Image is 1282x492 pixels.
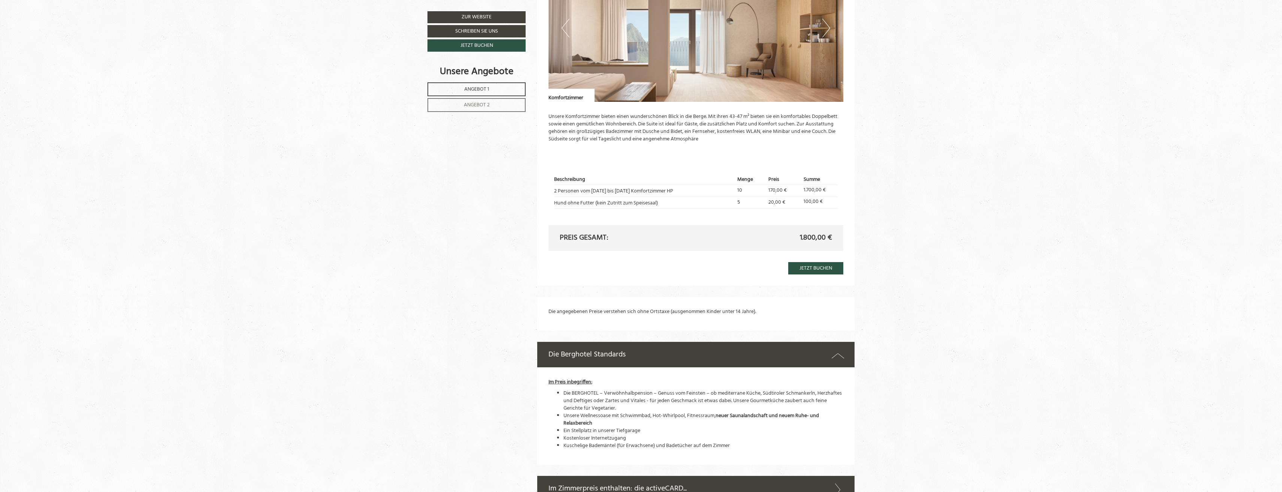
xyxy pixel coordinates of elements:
div: Preis gesamt: [554,233,696,243]
button: Next [822,19,830,37]
th: Menge [735,174,766,185]
td: Hund ohne Futter (kein Zutritt zum Speisesaal) [554,197,735,208]
p: Die angegebenen Preise verstehen sich ohne Ortstaxe (ausgenommen Kinder unter 14 Jahre). [548,308,844,316]
li: Unsere Wellnessoase mit Schwimmbad, Hot-Whirlpool, Fitnessraum, [563,412,844,427]
li: Die BERGHOTEL – Verwöhnhalbpension – Genuss vom Feinsten – ob mediterrane Küche, Südtiroler Schma... [563,390,844,412]
li: Ein Stellplatz in unserer Tiefgarage [563,427,844,435]
td: 2 Personen vom [DATE] bis [DATE] Komfortzimmer HP [554,185,735,197]
span: 170,00 € [768,186,787,195]
th: Summe [801,174,838,185]
li: Kuschelige Bademäntel (für Erwachsene) und Badetücher auf dem Zimmer [563,442,844,450]
p: Unsere Komfortzimmer bieten einen wunderschönen Blick in die Berge. Mit ihren 43-47 m² bieten sie... [548,113,844,143]
button: Previous [562,19,569,37]
li: Kostenloser Internetzugang [563,435,844,442]
a: Zur Website [427,11,526,23]
span: 1.800,00 € [800,233,832,243]
span: 20,00 € [768,198,785,207]
div: Komfortzimmer [548,89,595,102]
th: Beschreibung [554,174,735,185]
u: Im Preis inbegriffen: [548,378,592,386]
strong: neuer Saunalandschaft und neuem Ruhe- und Relaxbereich [563,411,819,428]
td: 1.700,00 € [801,185,838,197]
a: Schreiben Sie uns [427,25,526,37]
a: Jetzt buchen [427,39,526,52]
th: Preis [766,174,801,185]
td: 10 [735,185,766,197]
div: Unsere Angebote [427,65,526,79]
span: Angebot 2 [464,101,490,109]
td: 5 [735,197,766,208]
td: 100,00 € [801,197,838,208]
a: Jetzt buchen [788,262,843,274]
span: Angebot 1 [464,85,489,94]
div: Die Berghotel Standards [537,342,855,368]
